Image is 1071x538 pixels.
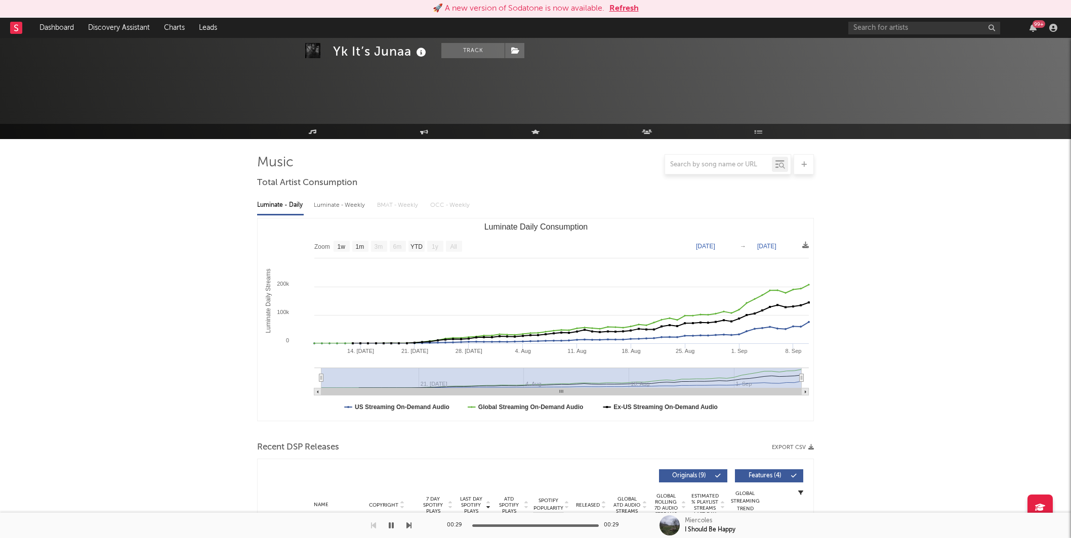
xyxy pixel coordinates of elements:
span: Estimated % Playlist Streams Last Day [691,493,719,517]
text: Ex-US Streaming On-Demand Audio [613,403,718,411]
text: 8. Sep [786,348,802,354]
div: 00:29 [447,519,467,531]
text: 11. Aug [567,348,586,354]
text: 18. Aug [622,348,640,354]
text: 1m [356,243,364,250]
span: Recent DSP Releases [257,441,339,454]
button: Export CSV [772,444,814,451]
div: I Should Be Happy [685,525,735,534]
text: [DATE] [696,243,715,250]
button: Originals(9) [659,469,727,482]
text: 6m [393,243,402,250]
span: 7 Day Spotify Plays [420,496,446,514]
text: 4. Aug [515,348,531,354]
text: 200k [277,281,289,287]
span: Copyright [369,502,398,508]
text: [DATE] [757,243,776,250]
div: Global Streaming Trend (Last 60D) [730,490,760,520]
div: Luminate - Weekly [314,197,367,214]
text: 14. [DATE] [347,348,374,354]
a: Discovery Assistant [81,18,157,38]
text: 28. [DATE] [456,348,482,354]
div: Miercoles [685,516,712,525]
text: YTD [410,243,423,250]
text: Global Streaming On-Demand Audio [478,403,584,411]
text: US Streaming On-Demand Audio [355,403,449,411]
span: Spotify Popularity [533,497,563,512]
text: Luminate Daily Streams [265,268,272,333]
text: 3m [375,243,383,250]
span: Released [576,502,600,508]
div: 00:29 [604,519,624,531]
div: 99 + [1033,20,1045,28]
a: Dashboard [32,18,81,38]
span: Global Rolling 7D Audio Streams [652,493,680,517]
span: ATD Spotify Plays [496,496,522,514]
text: Zoom [314,243,330,250]
button: 99+ [1029,24,1037,32]
span: Total Artist Consumption [257,177,357,189]
div: Yk It’s Junaa [333,43,429,60]
span: Features ( 4 ) [742,473,788,479]
text: 1w [338,243,346,250]
text: Luminate Daily Consumption [484,222,588,231]
a: Leads [192,18,224,38]
button: Refresh [609,3,639,15]
text: 21. [DATE] [401,348,428,354]
text: 1. Sep [731,348,748,354]
a: Charts [157,18,192,38]
span: Originals ( 9 ) [666,473,712,479]
span: Last Day Spotify Plays [458,496,484,514]
input: Search by song name or URL [665,161,772,169]
text: 1y [432,243,438,250]
button: Track [441,43,505,58]
text: All [450,243,457,250]
text: → [740,243,746,250]
div: Luminate - Daily [257,197,304,214]
input: Search for artists [848,22,1000,34]
button: Features(4) [735,469,803,482]
text: 0 [286,337,289,343]
div: Name [288,501,354,509]
text: 100k [277,309,289,315]
span: Global ATD Audio Streams [613,496,641,514]
div: 🚀 A new version of Sodatone is now available. [433,3,604,15]
svg: Luminate Daily Consumption [258,218,814,421]
text: 25. Aug [676,348,694,354]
